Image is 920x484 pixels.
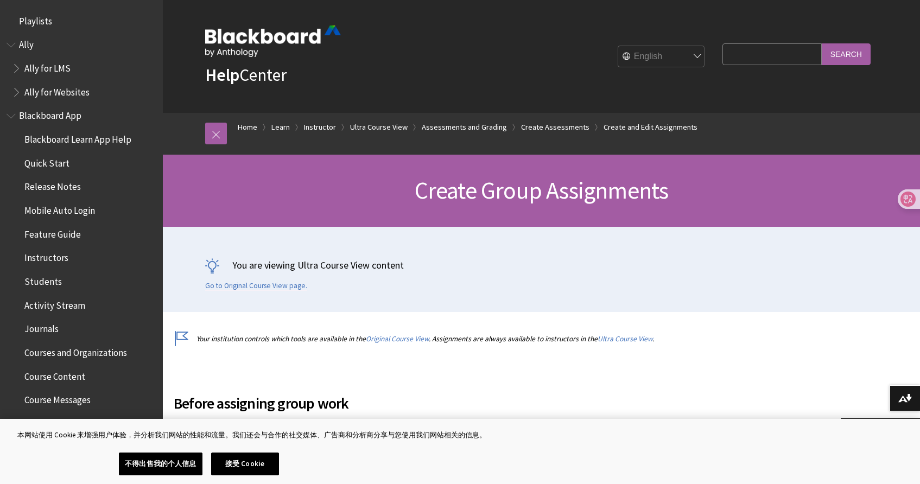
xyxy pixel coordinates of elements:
a: Go to Original Course View page. [205,281,307,291]
button: 接受 Cookie [211,453,279,475]
strong: Help [205,64,239,86]
span: Mobile Auto Login [24,201,95,216]
a: Original Course View [366,334,429,343]
span: Activity Stream [24,296,85,311]
span: Offline Content [24,415,84,429]
span: Quick Start [24,154,69,169]
nav: Book outline for Anthology Ally Help [7,36,156,101]
a: Assessments and Grading [422,120,507,134]
span: Blackboard Learn App Help [24,130,131,145]
span: Feature Guide [24,225,81,240]
a: HelpCenter [205,64,287,86]
nav: Book outline for Playlists [7,12,156,30]
span: Course Messages [24,391,91,406]
a: Back to top [841,418,920,438]
a: Ultra Course View [598,334,652,343]
span: Ally [19,36,34,50]
span: Students [24,272,62,287]
span: Course Content [24,367,85,382]
div: 本网站使用 Cookie 来增强用户体验，并分析我们网站的性能和流量。我们还会与合作的社交媒体、广告商和分析商分享与您使用我们网站相关的信息。 [17,430,486,441]
span: Instructors [24,249,68,264]
a: Home [238,120,257,134]
span: Before assigning group work [174,392,748,415]
span: Blackboard App [19,107,81,122]
a: Instructor [304,120,336,134]
span: Playlists [19,12,52,27]
span: Ally for Websites [24,83,90,98]
p: You are viewing Ultra Course View content [205,258,878,272]
button: 不得出售我的个人信息 [119,453,202,475]
img: Blackboard by Anthology [205,26,341,57]
span: Ally for LMS [24,59,71,74]
span: Courses and Organizations [24,343,127,358]
p: Your institution controls which tools are available in the . Assignments are always available to ... [174,334,748,344]
span: Journals [24,320,59,335]
a: Create Assessments [521,120,589,134]
span: Create Group Assignments [415,175,669,205]
a: Learn [271,120,290,134]
select: Site Language Selector [618,46,705,68]
span: Release Notes [24,178,81,193]
a: Ultra Course View [350,120,408,134]
input: Search [822,43,871,65]
a: Create and Edit Assignments [604,120,697,134]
